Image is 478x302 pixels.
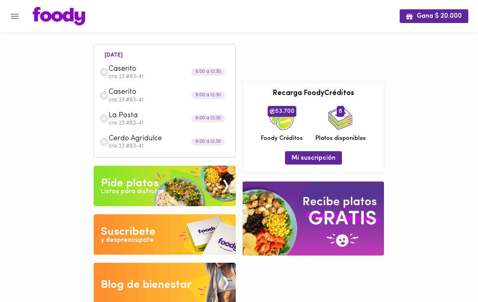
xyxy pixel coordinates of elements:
[101,236,154,245] div: y despreocupate
[291,154,335,162] span: Mi suscripción
[94,214,236,255] img: Disfruta bajar de peso
[101,187,164,196] div: Listos para disfrutar
[285,151,342,165] button: Mi suscripción
[98,51,129,58] li: [DATE]
[100,91,109,100] img: dish.png
[5,6,25,26] button: Menu
[249,90,378,98] h3: Recarga FoodyCréditos
[33,7,85,25] img: logo.png
[109,144,230,149] p: cra 23 #83-41
[100,137,109,146] img: dish.png
[109,88,201,97] span: Caserito
[109,134,201,144] span: Cerdo Agridulce
[101,175,159,192] div: Pide platos
[109,74,230,80] p: cra 23 #83-41
[191,138,225,146] div: 9:00 a 12:30
[261,134,303,143] span: Foody Créditos
[270,108,275,114] img: foody-creditos.png
[109,97,230,103] p: cra 23 #83-41
[109,111,201,120] span: La Posta
[101,224,155,240] div: Suscribete
[243,182,384,256] img: referral-banner.png
[305,5,470,294] iframe: Messagebird Livechat Widget
[109,120,230,126] p: cra 23 #83-41
[94,166,236,206] img: Pide un Platos
[100,114,109,123] img: dish.png
[191,91,225,99] div: 9:00 a 12:30
[109,65,201,74] span: Caserito
[268,106,296,116] span: 53.700
[100,68,109,76] img: dish.png
[101,277,192,293] div: Blog de bienestar
[191,68,225,76] div: 9:00 a 12:30
[270,106,294,130] img: credits-package.png
[191,115,225,122] div: 9:00 a 12:30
